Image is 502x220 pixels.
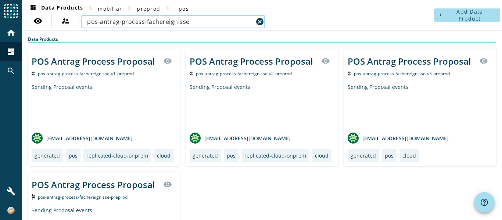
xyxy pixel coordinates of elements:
div: [EMAIL_ADDRESS][DOMAIN_NAME] [190,133,291,144]
span: preprod [137,5,160,12]
img: Kafka Topic: pos-antrag-process-fachereignisse-v3-preprod [348,71,351,76]
div: POS Antrag Process Proposal [32,55,155,67]
span: Kafka Topic: pos-antrag-process-fachereignisse-v1-preprod [38,71,134,77]
img: Kafka Topic: pos-antrag-process-fachereignisse-preprod [32,194,35,199]
img: avatar [32,133,43,144]
img: spoud-logo.svg [4,4,18,18]
div: POS Antrag Process Proposal [190,55,313,67]
div: replicated-cloud-onprem [244,152,306,159]
div: cloud [315,152,329,159]
mat-icon: visibility [479,57,488,65]
mat-icon: help_outline [480,198,489,207]
mat-icon: visibility [321,57,330,65]
span: Data Products [29,4,83,13]
span: Kafka Topic: pos-antrag-process-fachereignisse-preprod [38,194,128,200]
div: Sending Proposal events [348,83,492,127]
button: Data Products [26,2,86,15]
div: Sending Proposal events [190,83,334,127]
div: replicated-cloud-onprem [86,152,148,159]
div: [EMAIL_ADDRESS][DOMAIN_NAME] [32,133,133,144]
div: generated [193,152,218,159]
mat-icon: build [7,187,15,196]
div: cloud [157,152,171,159]
div: generated [35,152,60,159]
img: avatar [348,133,359,144]
span: Kafka Topic: pos-antrag-process-fachereignisse-v2-preprod [196,71,292,77]
button: Add Data Product [434,8,500,22]
mat-icon: dashboard [29,4,37,13]
img: avatar [190,133,201,144]
mat-icon: dashboard [7,47,15,56]
button: Clear [255,17,265,27]
mat-icon: visibility [33,17,42,25]
div: pos [69,152,78,159]
span: Add Data Product [456,8,483,22]
span: mobiliar [98,5,122,12]
button: preprod [134,2,163,15]
mat-icon: chevron_right [86,4,95,12]
img: 886e5a507ba318df888d7954feed87f2 [7,207,15,214]
span: pos [179,5,189,12]
mat-icon: cancel [255,17,264,26]
mat-icon: home [7,28,15,37]
div: POS Antrag Process Proposal [32,178,155,191]
mat-icon: chevron_right [125,4,134,12]
div: [EMAIL_ADDRESS][DOMAIN_NAME] [348,133,449,144]
input: Search (% or * for wildcards) [87,17,253,26]
div: Sending Proposal events [32,83,176,127]
div: generated [351,152,376,159]
mat-icon: add [438,13,442,17]
mat-icon: visibility [163,180,172,189]
mat-icon: chevron_right [163,4,172,12]
span: Kafka Topic: pos-antrag-process-fachereignisse-v3-preprod [354,71,450,77]
button: pos [172,2,196,15]
div: pos [227,152,236,159]
mat-icon: visibility [163,57,172,65]
button: mobiliar [95,2,125,15]
div: POS Antrag Process Proposal [348,55,471,67]
img: Kafka Topic: pos-antrag-process-fachereignisse-v2-preprod [190,71,193,76]
div: cloud [402,152,416,159]
mat-icon: search [7,66,15,75]
img: Kafka Topic: pos-antrag-process-fachereignisse-v1-preprod [32,71,35,76]
mat-icon: supervisor_account [61,17,70,25]
div: pos [385,152,394,159]
div: Data Products [28,36,496,43]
